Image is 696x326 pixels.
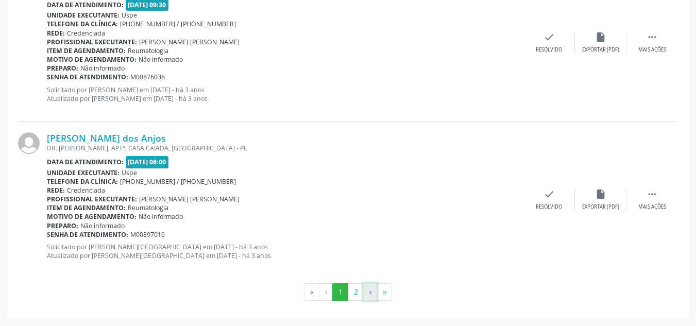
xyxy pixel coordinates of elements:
b: Unidade executante: [47,11,120,20]
span: Credenciada [67,29,105,38]
b: Rede: [47,29,65,38]
b: Telefone da clínica: [47,20,118,28]
button: Go to next page [363,283,377,301]
span: M00897016 [130,230,165,239]
div: Mais ações [638,46,666,54]
p: Solicitado por [PERSON_NAME][GEOGRAPHIC_DATA] em [DATE] - há 3 anos Atualizado por [PERSON_NAME][... [47,243,523,260]
i:  [647,188,658,200]
span: Não informado [80,64,125,73]
div: Exportar (PDF) [582,203,619,211]
span: [DATE] 08:00 [126,156,169,168]
i: insert_drive_file [595,188,606,200]
span: Uspe [122,168,137,177]
b: Profissional executante: [47,38,137,46]
b: Unidade executante: [47,168,120,177]
div: Mais ações [638,203,666,211]
div: Resolvido [536,203,562,211]
i:  [647,31,658,43]
span: Não informado [80,221,125,230]
b: Senha de atendimento: [47,73,128,81]
b: Motivo de agendamento: [47,55,137,64]
div: Resolvido [536,46,562,54]
span: Não informado [139,212,183,221]
b: Rede: [47,186,65,195]
span: [PHONE_NUMBER] / [PHONE_NUMBER] [120,20,236,28]
span: [PERSON_NAME] [PERSON_NAME] [139,38,240,46]
b: Data de atendimento: [47,158,124,166]
button: Go to page 1 [332,283,348,301]
img: img [18,132,40,154]
b: Preparo: [47,221,78,230]
ul: Pagination [18,283,678,301]
button: Go to last page [377,283,392,301]
span: [PHONE_NUMBER] / [PHONE_NUMBER] [120,177,236,186]
i: check [544,31,555,43]
b: Motivo de agendamento: [47,212,137,221]
span: [PERSON_NAME] [PERSON_NAME] [139,195,240,203]
i: check [544,188,555,200]
b: Item de agendamento: [47,203,126,212]
b: Preparo: [47,64,78,73]
span: Uspe [122,11,137,20]
b: Data de atendimento: [47,1,124,9]
a: [PERSON_NAME] dos Anjos [47,132,166,144]
b: Senha de atendimento: [47,230,128,239]
b: Telefone da clínica: [47,177,118,186]
b: Item de agendamento: [47,46,126,55]
i: insert_drive_file [595,31,606,43]
span: Credenciada [67,186,105,195]
span: M00876038 [130,73,165,81]
button: Go to page 2 [348,283,364,301]
span: Reumatologia [128,46,168,55]
b: Profissional executante: [47,195,137,203]
div: Exportar (PDF) [582,46,619,54]
span: Reumatologia [128,203,168,212]
div: DR. [PERSON_NAME], APTº, CASA CAIADA, [GEOGRAPHIC_DATA] - PE [47,144,523,152]
p: Solicitado por [PERSON_NAME] em [DATE] - há 3 anos Atualizado por [PERSON_NAME] em [DATE] - há 3 ... [47,85,523,103]
span: Não informado [139,55,183,64]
